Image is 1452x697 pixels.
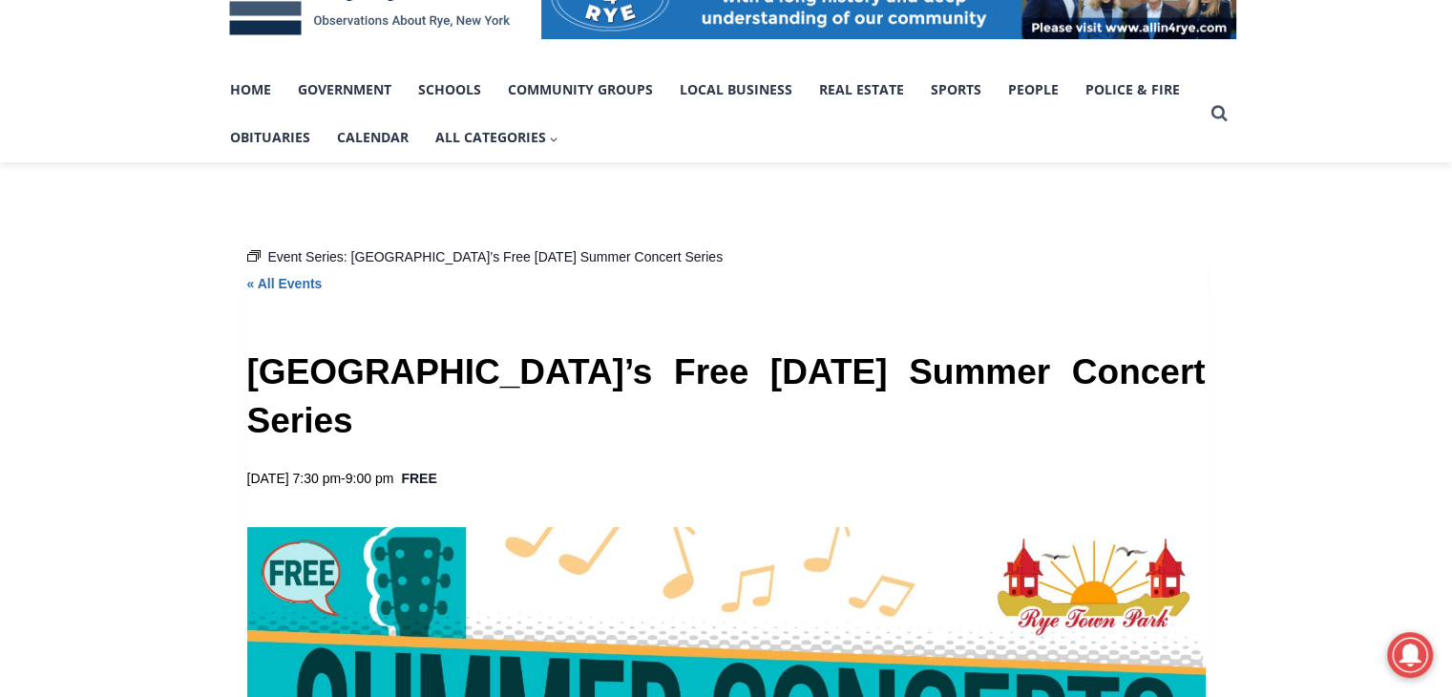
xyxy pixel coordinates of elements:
[459,185,925,238] a: Intern @ [DOMAIN_NAME]
[217,66,1202,162] nav: Primary Navigation
[247,246,261,268] em: Event Series:
[1202,96,1236,131] button: View Search Form
[247,468,394,490] h2: -
[284,66,405,114] a: Government
[267,249,347,264] span: Event Series:
[1072,66,1193,114] a: Police & Fire
[217,114,324,161] a: Obituaries
[995,66,1072,114] a: People
[666,66,806,114] a: Local Business
[401,468,436,490] span: Free
[422,114,573,161] button: Child menu of All Categories
[346,471,394,486] span: 9:00 pm
[495,66,666,114] a: Community Groups
[499,190,885,233] span: Intern @ [DOMAIN_NAME]
[247,276,323,291] a: « All Events
[247,471,342,486] span: [DATE] 7:30 pm
[324,114,422,161] a: Calendar
[482,1,902,185] div: "At the 10am stand-up meeting, each intern gets a chance to take [PERSON_NAME] and the other inte...
[917,66,995,114] a: Sports
[351,249,724,264] a: [GEOGRAPHIC_DATA]’s Free [DATE] Summer Concert Series
[405,66,495,114] a: Schools
[217,66,284,114] a: Home
[806,66,917,114] a: Real Estate
[247,348,1206,445] h1: [GEOGRAPHIC_DATA]’s Free [DATE] Summer Concert Series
